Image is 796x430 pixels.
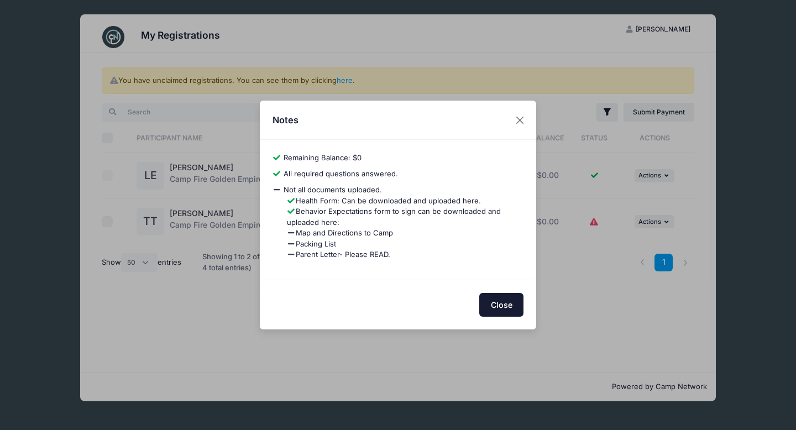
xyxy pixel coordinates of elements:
li: Map and Directions to Camp [287,228,524,239]
li: Parent Letter- Please READ. [287,249,524,260]
li: Behavior Expectations form to sign can be downloaded and uploaded here: [287,206,524,228]
li: Health Form: Can be downloaded and uploaded here. [287,196,524,207]
button: Close [510,110,530,130]
span: All required questions answered. [284,169,398,178]
span: $0 [353,153,362,162]
h4: Notes [273,113,298,127]
li: Packing List [287,239,524,250]
span: Not all documents uploaded. [284,185,382,194]
span: Remaining Balance: [284,153,350,162]
button: Close [479,293,523,317]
